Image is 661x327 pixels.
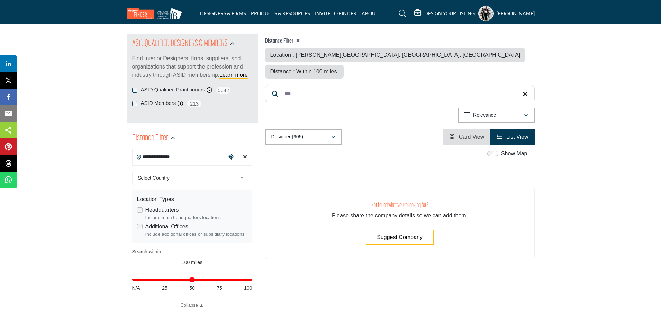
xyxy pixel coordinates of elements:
[443,129,490,145] li: Card View
[251,10,310,16] a: PRODUCTS & RESOURCES
[200,10,246,16] a: DESIGNERS & FIRMS
[226,150,236,165] div: Choose your current location
[424,10,475,17] h5: DESIGN YOUR LISTING
[189,284,195,292] span: 50
[478,6,494,21] button: Show hide supplier dropdown
[240,150,250,165] div: Clear search location
[279,202,520,209] h3: Not found what you're looking for?
[132,88,137,93] input: ASID Qualified Practitioners checkbox
[265,85,535,102] input: Search Keyword
[141,99,176,107] label: ASID Members
[377,234,423,240] span: Suggest Company
[216,86,231,94] span: 5642
[132,132,168,145] h2: Distance Filter
[137,195,247,203] div: Location Types
[187,99,202,108] span: 213
[501,149,527,158] label: Show Map
[145,222,188,231] label: Additional Offices
[270,52,520,58] span: Location : [PERSON_NAME][GEOGRAPHIC_DATA], [GEOGRAPHIC_DATA], [GEOGRAPHIC_DATA]
[133,150,226,164] input: Search Location
[392,8,410,19] a: Search
[414,9,475,18] div: DESIGN YOUR LISTING
[217,284,222,292] span: 75
[132,101,137,106] input: ASID Members checkbox
[496,10,535,17] h5: [PERSON_NAME]
[145,206,179,214] label: Headquarters
[145,231,247,238] div: Include additional offices or subsidiary locations
[138,174,237,182] span: Select Country
[449,134,484,140] a: View Card
[132,284,140,292] span: N/A
[490,129,534,145] li: List View
[265,129,342,145] button: Designer (905)
[132,248,252,255] div: Search within:
[132,54,252,79] p: Find Interior Designers, firms, suppliers, and organizations that support the profession and indu...
[162,284,167,292] span: 25
[315,10,356,16] a: INVITE TO FINDER
[473,112,496,119] p: Relevance
[497,134,528,140] a: View List
[458,108,535,123] button: Relevance
[182,260,202,265] span: 100 miles
[271,134,304,140] p: Designer (905)
[459,134,485,140] span: Card View
[332,212,468,218] span: Please share the company details so we can add them:
[270,69,338,74] span: Distance : Within 100 miles.
[132,38,228,50] h2: ASID QUALIFIED DESIGNERS & MEMBERS
[127,8,185,19] img: Site Logo
[145,214,247,221] div: Include main headquarters locations
[141,86,205,94] label: ASID Qualified Practitioners
[265,38,535,45] h4: Distance Filter
[219,72,248,78] a: Learn more
[244,284,252,292] span: 100
[506,134,528,140] span: List View
[366,230,434,245] button: Suggest Company
[132,302,252,309] a: Collapse ▲
[362,10,378,16] a: ABOUT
